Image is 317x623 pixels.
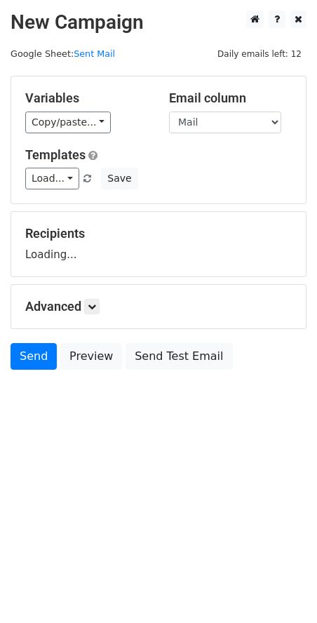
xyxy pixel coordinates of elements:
div: Loading... [25,226,292,262]
h5: Email column [169,91,292,106]
a: Templates [25,147,86,162]
span: Daily emails left: 12 [213,46,306,62]
h2: New Campaign [11,11,306,34]
a: Send Test Email [126,343,232,370]
button: Save [101,168,137,189]
h5: Advanced [25,299,292,314]
a: Copy/paste... [25,112,111,133]
small: Google Sheet: [11,48,115,59]
a: Load... [25,168,79,189]
a: Preview [60,343,122,370]
a: Send [11,343,57,370]
a: Daily emails left: 12 [213,48,306,59]
h5: Variables [25,91,148,106]
h5: Recipients [25,226,292,241]
a: Sent Mail [74,48,115,59]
